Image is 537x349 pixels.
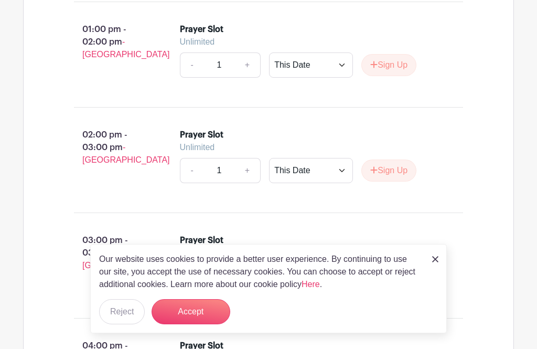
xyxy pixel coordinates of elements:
div: Prayer Slot [180,23,223,36]
button: Sign Up [361,160,416,182]
p: Our website uses cookies to provide a better user experience. By continuing to use our site, you ... [99,253,421,291]
a: + [234,158,261,183]
div: Prayer Slot [180,129,223,141]
div: Prayer Slot [180,234,223,247]
p: 02:00 pm - 03:00 pm [57,124,163,171]
button: Accept [152,299,230,324]
div: Unlimited [180,141,443,154]
a: - [180,52,204,78]
button: Sign Up [361,54,416,76]
div: Unlimited [180,36,443,48]
button: Reject [99,299,145,324]
a: + [234,52,261,78]
p: 01:00 pm - 02:00 pm [57,19,163,65]
p: 03:00 pm - 03:59 pm [57,230,163,276]
img: close_button-5f87c8562297e5c2d7936805f587ecaba9071eb48480494691a3f1689db116b3.svg [432,256,438,262]
a: Here [302,280,320,289]
a: - [180,158,204,183]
